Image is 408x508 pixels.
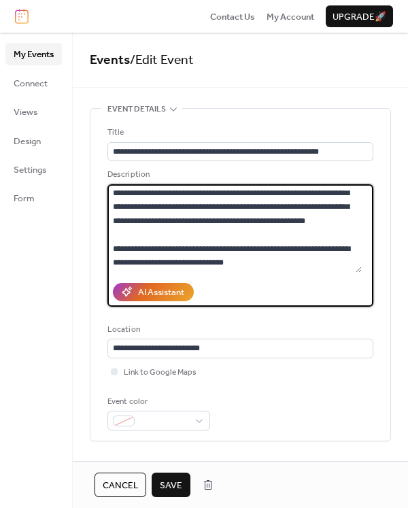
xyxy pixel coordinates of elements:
a: Events [90,48,130,73]
span: My Events [14,48,54,61]
a: Contact Us [210,10,255,23]
button: Cancel [95,473,146,497]
span: My Account [267,10,314,24]
div: Location [107,323,371,337]
span: Cancel [103,479,138,492]
div: AI Assistant [138,286,184,299]
a: Settings [5,158,62,180]
div: Event color [107,395,207,409]
a: Form [5,187,62,209]
span: Save [160,479,182,492]
a: Design [5,130,62,152]
img: logo [15,9,29,24]
a: Views [5,101,62,122]
span: Settings [14,163,46,177]
span: Upgrade 🚀 [333,10,386,24]
div: Title [107,126,371,139]
span: Date and time [107,458,165,471]
a: My Events [5,43,62,65]
a: Connect [5,72,62,94]
span: Views [14,105,37,119]
span: Event details [107,103,166,116]
span: Link to Google Maps [124,366,197,379]
span: Design [14,135,41,148]
a: My Account [267,10,314,23]
span: Connect [14,77,48,90]
span: / Edit Event [130,48,194,73]
div: Description [107,168,371,182]
span: Contact Us [210,10,255,24]
button: AI Assistant [113,283,194,301]
button: Upgrade🚀 [326,5,393,27]
span: Form [14,192,35,205]
button: Save [152,473,190,497]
